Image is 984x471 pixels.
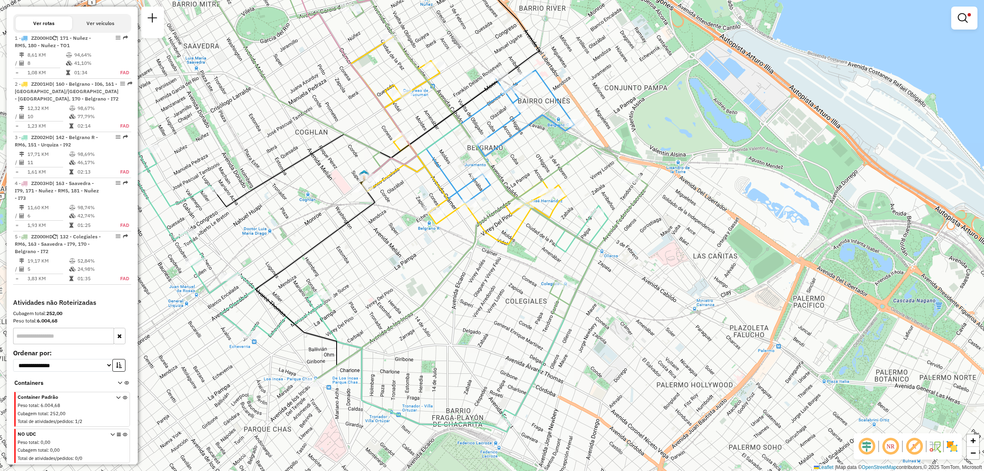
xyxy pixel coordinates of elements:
a: Exibir filtros [954,10,974,26]
i: % de utilização do peso [66,53,72,57]
td: 11 [27,158,69,167]
label: Ordenar por: [13,348,131,358]
i: Total de Atividades [19,267,24,272]
td: 94,64% [74,51,110,59]
td: 1,93 KM [27,221,69,229]
a: Zoom in [967,434,979,447]
td: 11,60 KM [27,203,69,212]
i: % de utilização do peso [69,106,75,111]
td: 8,61 KM [27,51,66,59]
td: 98,74% [77,203,111,212]
span: Cubagem total [18,411,48,416]
td: 01:34 [74,69,110,77]
span: : [48,447,49,453]
span: | 160 - Belgrano - I06, 161 - [GEOGRAPHIC_DATA]/[GEOGRAPHIC_DATA] - [GEOGRAPHIC_DATA], 170 - Belg... [15,81,118,102]
td: 17,71 KM [27,150,69,158]
span: 0,00 [50,447,60,453]
span: | 132 - Colegiales - RM6, 163 - Saavedra - I79, 170 - Belgrano - I72 [15,233,101,254]
span: : [48,411,49,416]
span: Containers [14,379,107,387]
a: OpenStreetMap [862,464,897,470]
span: 0,00 [41,439,50,445]
span: | 171 - Nuñez - RM5, 180 - Nuñez - TO1 [15,35,91,48]
span: | 163 - Saavedra - I79, 171 - Nuñez - RM5, 181 - Nuñez - I73 [15,180,99,201]
td: 19,17 KM [27,257,69,265]
i: Tempo total em rota [69,276,73,281]
td: 77,79% [77,112,111,121]
em: Rota exportada [128,81,132,86]
i: Distância Total [19,106,24,111]
em: Opções [120,81,125,86]
span: : [38,402,39,408]
td: 98,67% [77,104,111,112]
td: / [15,212,19,220]
span: NO UDC [18,430,106,438]
em: Opções [116,234,121,239]
span: + [970,435,976,446]
span: Exibir rótulo [904,437,924,456]
div: Peso total: [13,317,131,325]
span: Peso total [18,402,38,408]
td: 8 [27,59,66,67]
td: 01:25 [77,221,111,229]
span: | [835,464,836,470]
i: Distância Total [19,53,24,57]
img: Fluxo de ruas [928,440,941,453]
td: 1,23 KM [27,122,69,130]
i: % de utilização do peso [69,152,75,157]
i: % de utilização da cubagem [69,267,75,272]
td: FAD [111,221,130,229]
strong: 6.004,68 [37,318,57,324]
i: Distância Total [19,205,24,210]
span: ZZ001HD [31,81,52,87]
span: | 142 - Belgrano R - RM6, 151 - Urquiza - I92 [15,134,98,148]
td: 98,69% [77,150,111,158]
button: Ver rotas [16,16,72,30]
td: 24,98% [77,265,111,273]
td: 3,83 KM [27,274,69,283]
em: Opções [116,35,121,40]
em: Opções [116,135,121,139]
a: Zoom out [967,447,979,459]
img: UDC - Santos Lugares [359,169,369,180]
span: Container Padrão [18,393,106,401]
td: 41,10% [74,59,110,67]
i: % de utilização da cubagem [69,160,75,165]
td: 5 [27,265,69,273]
button: Ver veículos [72,16,129,30]
span: ZZ003HD [31,180,52,186]
span: 2 - [15,81,118,102]
em: Rota exportada [123,135,128,139]
td: / [15,158,19,167]
span: Total de atividades/pedidos [18,455,73,461]
h4: Atividades não Roteirizadas [13,299,131,306]
i: Tempo total em rota [69,123,73,128]
span: Peso total [18,439,38,445]
i: Distância Total [19,152,24,157]
i: Opções [117,432,121,463]
i: % de utilização da cubagem [69,213,75,218]
span: : [38,439,39,445]
td: 1,08 KM [27,69,66,77]
i: Veículo já utilizado nesta sessão [52,36,57,41]
img: Exibir/Ocultar setores [945,440,959,453]
span: 5 - [15,233,101,254]
i: % de utilização do peso [69,258,75,263]
span: Cubagem total [18,447,48,453]
td: = [15,168,19,176]
span: ZZ000HD [31,35,52,41]
td: FAD [111,122,130,130]
td: 02:13 [77,168,111,176]
td: 12,32 KM [27,104,69,112]
span: : [73,455,74,461]
span: Total de atividades/pedidos [18,418,73,424]
span: 6.004,68 [41,402,60,408]
div: Map data © contributors,© 2025 TomTom, Microsoft [812,464,984,471]
td: = [15,274,19,283]
td: 42,74% [77,212,111,220]
span: Filtro Ativo [968,13,971,16]
td: 1,61 KM [27,168,69,176]
td: 46,17% [77,158,111,167]
i: % de utilização da cubagem [66,61,72,66]
em: Rota exportada [123,35,128,40]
